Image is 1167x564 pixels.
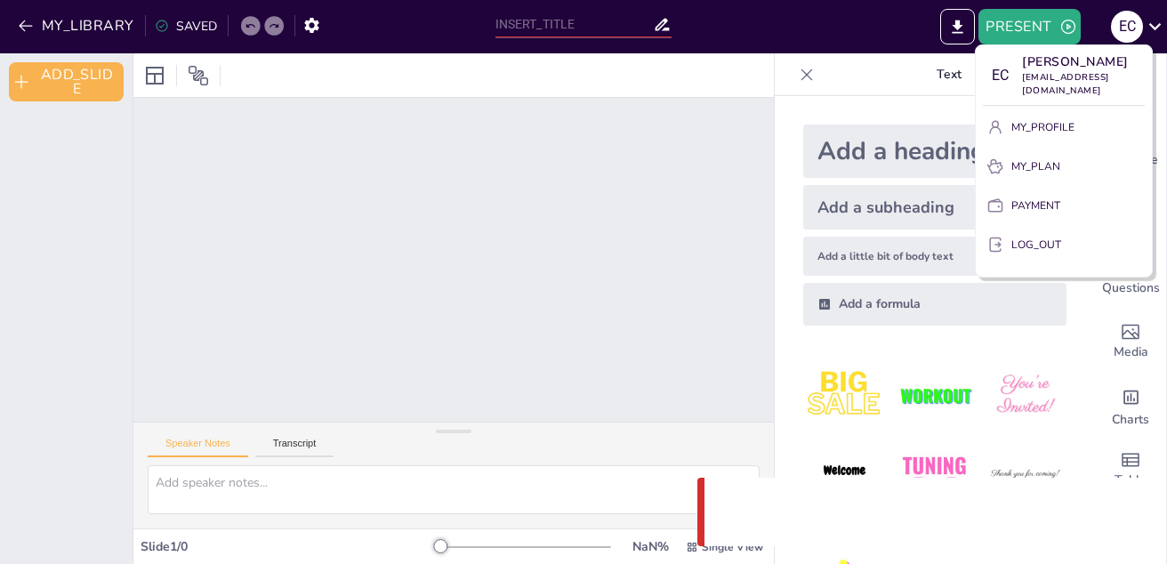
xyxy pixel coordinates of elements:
p: Something went wrong with the request. (CORS) [754,502,1096,523]
p: MY_PROFILE [1011,119,1074,135]
button: PAYMENT [983,191,1145,220]
button: MY_PROFILE [983,113,1145,141]
p: [PERSON_NAME] [1022,52,1145,71]
p: PAYMENT [1011,197,1060,214]
p: [EMAIL_ADDRESS][DOMAIN_NAME] [1022,71,1145,98]
button: MY_PLAN [983,152,1145,181]
p: LOG_OUT [1011,237,1061,253]
div: E C [983,60,1015,92]
button: LOG_OUT [983,230,1145,259]
p: MY_PLAN [1011,158,1060,174]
